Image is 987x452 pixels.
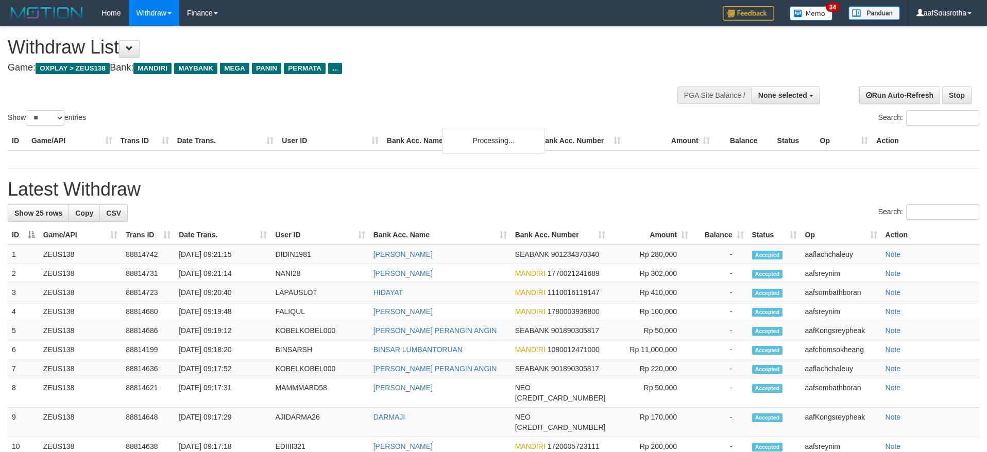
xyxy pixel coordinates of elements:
td: ZEUS138 [39,340,122,359]
span: Accepted [752,327,783,336]
span: Accepted [752,384,783,393]
td: NANI28 [271,264,369,283]
th: User ID [278,131,383,150]
a: Show 25 rows [8,204,69,222]
td: aaflachchaleuy [801,245,881,264]
a: Note [886,442,901,450]
td: - [692,378,747,408]
span: OXPLAY > ZEUS138 [36,63,110,74]
td: [DATE] 09:17:31 [175,378,271,408]
th: Date Trans. [173,131,278,150]
td: - [692,408,747,437]
span: Show 25 rows [14,209,62,217]
td: - [692,245,747,264]
span: ... [328,63,342,74]
a: [PERSON_NAME] [373,307,433,316]
td: 6 [8,340,39,359]
td: FALIQUL [271,302,369,321]
a: Note [886,250,901,258]
span: SEABANK [515,326,549,335]
a: Note [886,269,901,277]
label: Search: [878,204,979,220]
td: Rp 280,000 [609,245,692,264]
td: 88814648 [122,408,175,437]
span: Accepted [752,443,783,451]
span: PANIN [252,63,281,74]
td: 88814636 [122,359,175,378]
span: Copy 5859459291049533 to clipboard [515,423,606,431]
span: MANDIRI [133,63,172,74]
td: - [692,302,747,321]
span: MANDIRI [515,345,546,354]
td: ZEUS138 [39,264,122,283]
h4: Game: Bank: [8,63,648,73]
a: CSV [99,204,128,222]
td: KOBELKOBEL000 [271,359,369,378]
a: Note [886,326,901,335]
a: Copy [69,204,100,222]
th: Game/API [27,131,116,150]
span: MANDIRI [515,307,546,316]
a: DARMAJI [373,413,405,421]
th: Status [773,131,816,150]
td: 88814742 [122,245,175,264]
span: SEABANK [515,364,549,373]
span: Copy 1110016119147 to clipboard [548,288,600,297]
td: aafsreynim [801,264,881,283]
span: Accepted [752,270,783,279]
a: [PERSON_NAME] [373,384,433,392]
th: Bank Acc. Name: activate to sort column ascending [369,225,511,245]
h1: Latest Withdraw [8,179,979,200]
th: Action [881,225,979,245]
td: Rp 410,000 [609,283,692,302]
td: MAMMMABD58 [271,378,369,408]
img: panduan.png [848,6,900,20]
th: Op [816,131,873,150]
th: User ID: activate to sort column ascending [271,225,369,245]
a: [PERSON_NAME] [373,269,433,277]
th: Trans ID [116,131,173,150]
a: [PERSON_NAME] [373,250,433,258]
span: Copy 1720005723111 to clipboard [548,442,600,450]
th: Balance: activate to sort column ascending [692,225,747,245]
th: Bank Acc. Number: activate to sort column ascending [511,225,610,245]
td: [DATE] 09:17:29 [175,408,271,437]
span: Accepted [752,308,783,317]
td: 88814621 [122,378,175,408]
th: Amount: activate to sort column ascending [609,225,692,245]
span: MANDIRI [515,288,546,297]
td: - [692,340,747,359]
input: Search: [906,204,979,220]
span: SEABANK [515,250,549,258]
td: aafsreynim [801,302,881,321]
img: Button%20Memo.svg [790,6,833,21]
td: Rp 11,000,000 [609,340,692,359]
label: Show entries [8,110,86,126]
span: MANDIRI [515,442,546,450]
th: Game/API: activate to sort column ascending [39,225,122,245]
img: Feedback.jpg [723,6,774,21]
td: - [692,321,747,340]
th: Action [872,131,979,150]
select: Showentries [26,110,64,126]
span: Copy 901890305817 to clipboard [551,364,599,373]
th: Bank Acc. Name [383,131,536,150]
td: aafKongsreypheak [801,321,881,340]
a: [PERSON_NAME] PERANGIN ANGIN [373,326,497,335]
span: Copy 1770021241689 to clipboard [548,269,600,277]
div: Processing... [442,128,545,153]
td: aafKongsreypheak [801,408,881,437]
input: Search: [906,110,979,126]
td: Rp 302,000 [609,264,692,283]
td: 7 [8,359,39,378]
td: Rp 170,000 [609,408,692,437]
td: [DATE] 09:21:15 [175,245,271,264]
a: Stop [942,86,972,104]
div: PGA Site Balance / [677,86,752,104]
label: Search: [878,110,979,126]
h1: Withdraw List [8,37,648,58]
a: Note [886,288,901,297]
td: [DATE] 09:18:20 [175,340,271,359]
td: [DATE] 09:19:12 [175,321,271,340]
td: aafsombathboran [801,283,881,302]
